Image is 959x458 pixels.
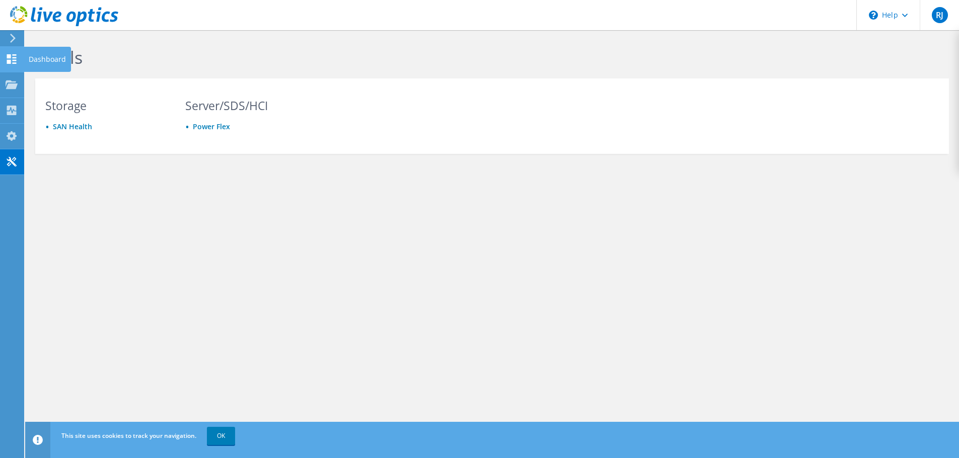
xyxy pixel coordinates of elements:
div: Dashboard [24,47,71,72]
span: RJ [932,7,948,23]
svg: \n [869,11,878,20]
h3: Server/SDS/HCI [185,100,306,111]
h3: Storage [45,100,166,111]
a: OK [207,427,235,445]
a: Power Flex [193,122,230,131]
h1: Tools [40,47,720,68]
a: SAN Health [53,122,92,131]
span: This site uses cookies to track your navigation. [61,431,196,440]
